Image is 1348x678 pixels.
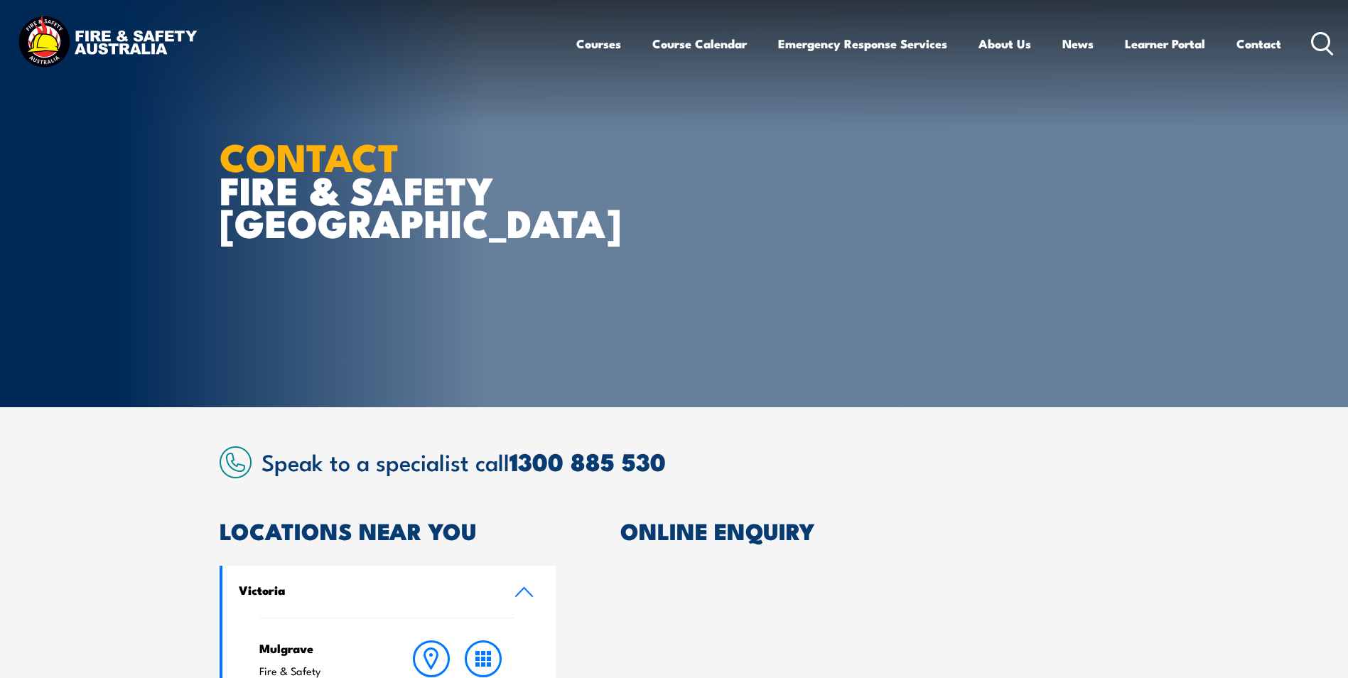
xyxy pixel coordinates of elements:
a: 1300 885 530 [509,442,666,480]
a: Victoria [222,566,556,618]
a: News [1062,25,1094,63]
a: Courses [576,25,621,63]
h4: Victoria [239,582,493,598]
h2: ONLINE ENQUIRY [620,520,1129,540]
a: Emergency Response Services [778,25,947,63]
a: Contact [1236,25,1281,63]
h2: Speak to a specialist call [261,448,1129,474]
h2: LOCATIONS NEAR YOU [220,520,556,540]
a: Learner Portal [1125,25,1205,63]
h4: Mulgrave [259,640,378,656]
strong: CONTACT [220,126,399,185]
a: About Us [978,25,1031,63]
h1: FIRE & SAFETY [GEOGRAPHIC_DATA] [220,139,571,239]
a: Course Calendar [652,25,747,63]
